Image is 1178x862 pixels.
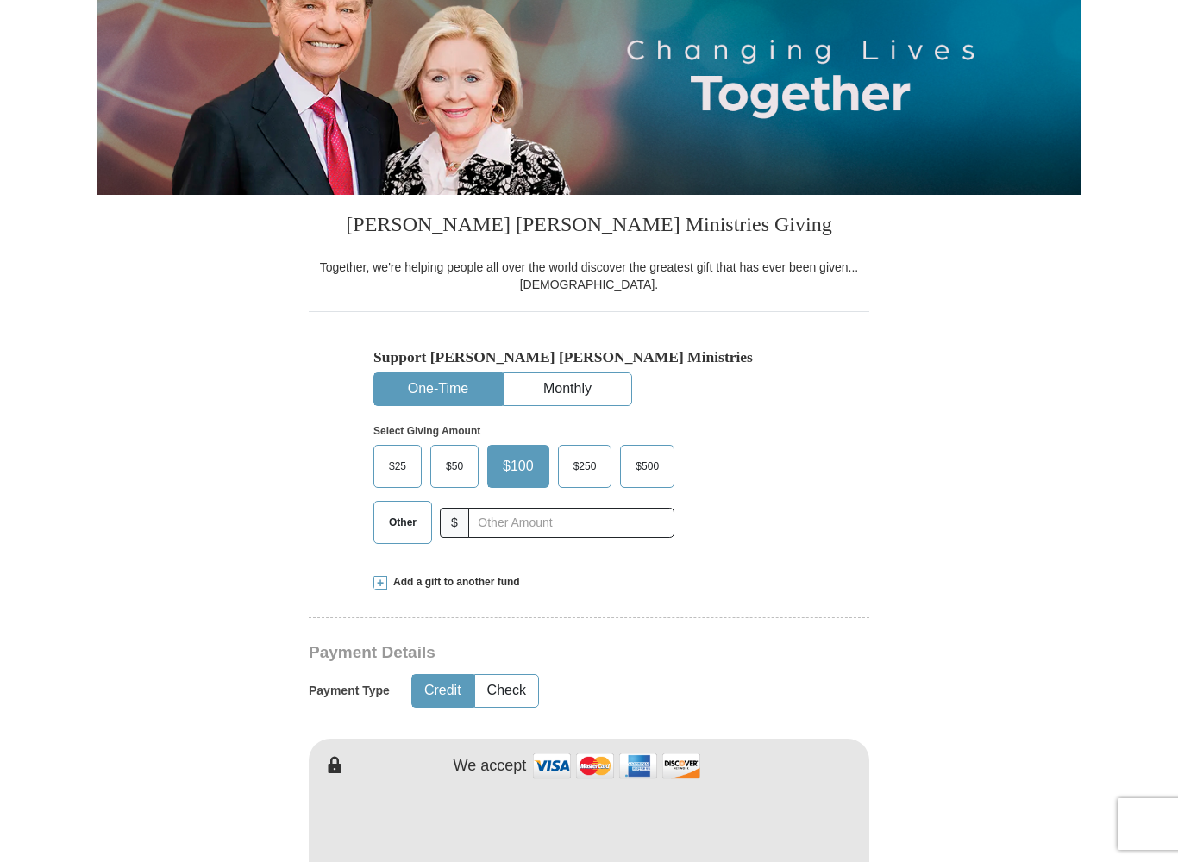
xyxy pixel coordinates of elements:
span: Other [380,509,425,535]
h3: Payment Details [309,643,749,663]
input: Other Amount [468,508,674,538]
h5: Payment Type [309,684,390,698]
h4: We accept [454,757,527,776]
span: $250 [565,453,605,479]
span: $ [440,508,469,538]
strong: Select Giving Amount [373,425,480,437]
button: Monthly [504,373,631,405]
span: $100 [494,453,542,479]
div: Together, we're helping people all over the world discover the greatest gift that has ever been g... [309,259,869,293]
button: Check [475,675,538,707]
span: $50 [437,453,472,479]
button: One-Time [374,373,502,405]
h3: [PERSON_NAME] [PERSON_NAME] Ministries Giving [309,195,869,259]
button: Credit [412,675,473,707]
span: $25 [380,453,415,479]
span: Add a gift to another fund [387,575,520,590]
span: $500 [627,453,667,479]
h5: Support [PERSON_NAME] [PERSON_NAME] Ministries [373,348,805,366]
img: credit cards accepted [530,747,703,784]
